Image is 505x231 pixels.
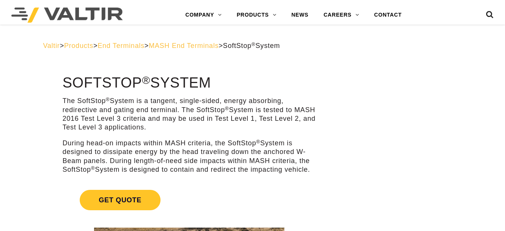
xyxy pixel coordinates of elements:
a: NEWS [284,8,316,23]
sup: ® [142,74,150,86]
img: Valtir [11,8,123,23]
span: Get Quote [80,190,160,210]
p: During head-on impacts within MASH criteria, the SoftStop System is designed to dissipate energy ... [62,139,316,174]
a: COMPANY [178,8,229,23]
a: Products [64,42,93,49]
sup: ® [91,165,95,171]
a: CONTACT [367,8,409,23]
div: > > > > [43,42,462,50]
a: PRODUCTS [229,8,284,23]
sup: ® [225,106,229,111]
a: Get Quote [62,181,316,219]
a: End Terminals [97,42,144,49]
p: The SoftStop System is a tangent, single-sided, energy absorbing, redirective and gating end term... [62,97,316,132]
span: SoftStop System [223,42,280,49]
sup: ® [256,139,260,145]
sup: ® [106,97,110,102]
a: MASH End Terminals [149,42,219,49]
sup: ® [252,42,256,47]
h1: SoftStop System [62,75,316,91]
a: CAREERS [316,8,367,23]
a: Valtir [43,42,60,49]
